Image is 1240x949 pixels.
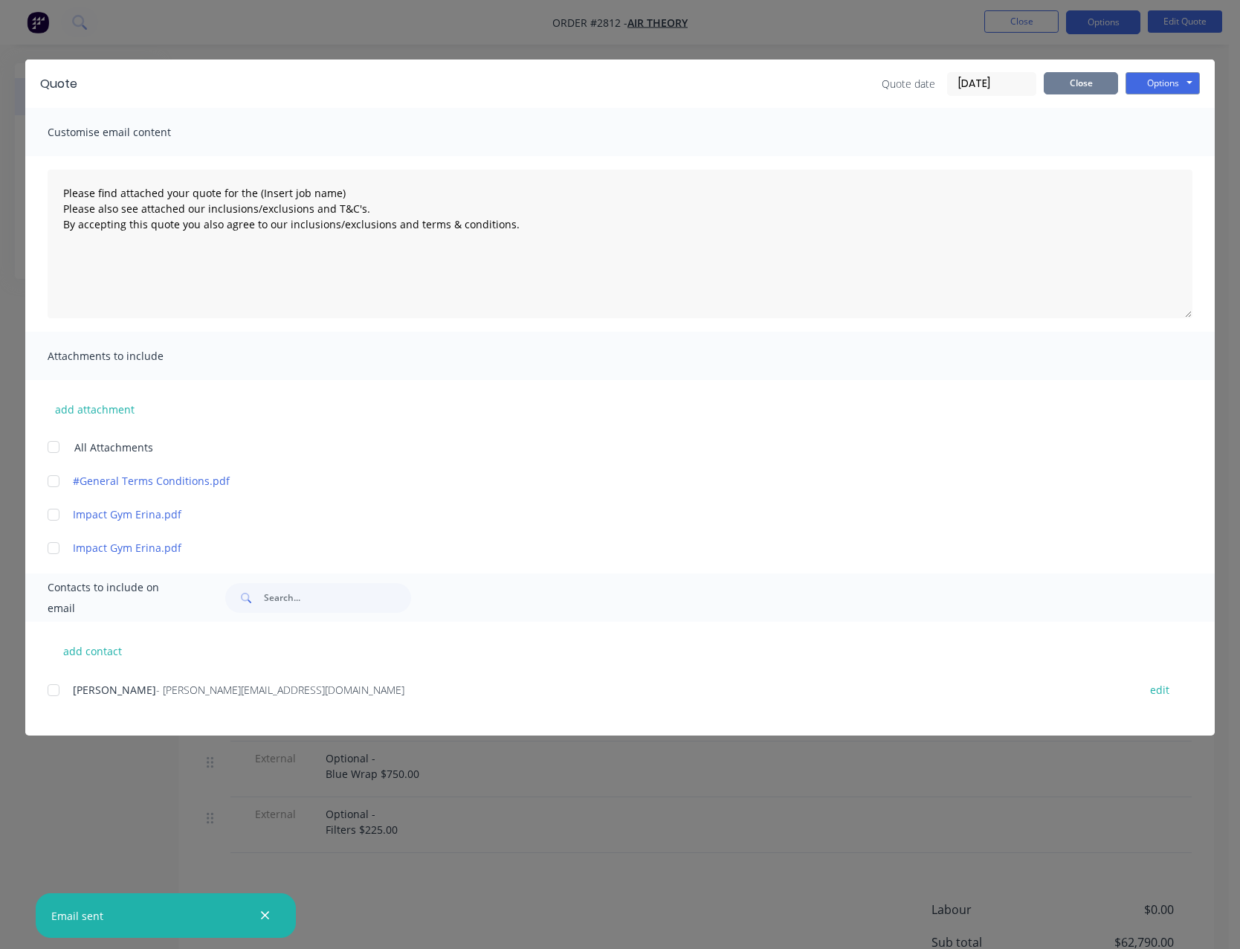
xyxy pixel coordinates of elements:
button: add attachment [48,398,142,420]
button: edit [1141,680,1178,700]
span: [PERSON_NAME] [73,683,156,697]
div: Quote [40,75,77,93]
span: Contacts to include on email [48,577,188,619]
button: Close [1044,72,1118,94]
input: Search... [264,583,411,613]
a: #General Terms Conditions.pdf [73,473,1123,489]
span: Customise email content [48,122,211,143]
a: Impact Gym Erina.pdf [73,540,1123,556]
span: Attachments to include [48,346,211,367]
button: add contact [48,640,137,662]
a: Impact Gym Erina.pdf [73,506,1123,522]
textarea: Please find attached your quote for the (Insert job name) Please also see attached our inclusions... [48,170,1192,318]
span: Quote date [882,76,935,91]
span: All Attachments [74,440,153,455]
span: - [PERSON_NAME][EMAIL_ADDRESS][DOMAIN_NAME] [156,683,404,697]
button: Options [1126,72,1200,94]
div: Email sent [51,908,103,924]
